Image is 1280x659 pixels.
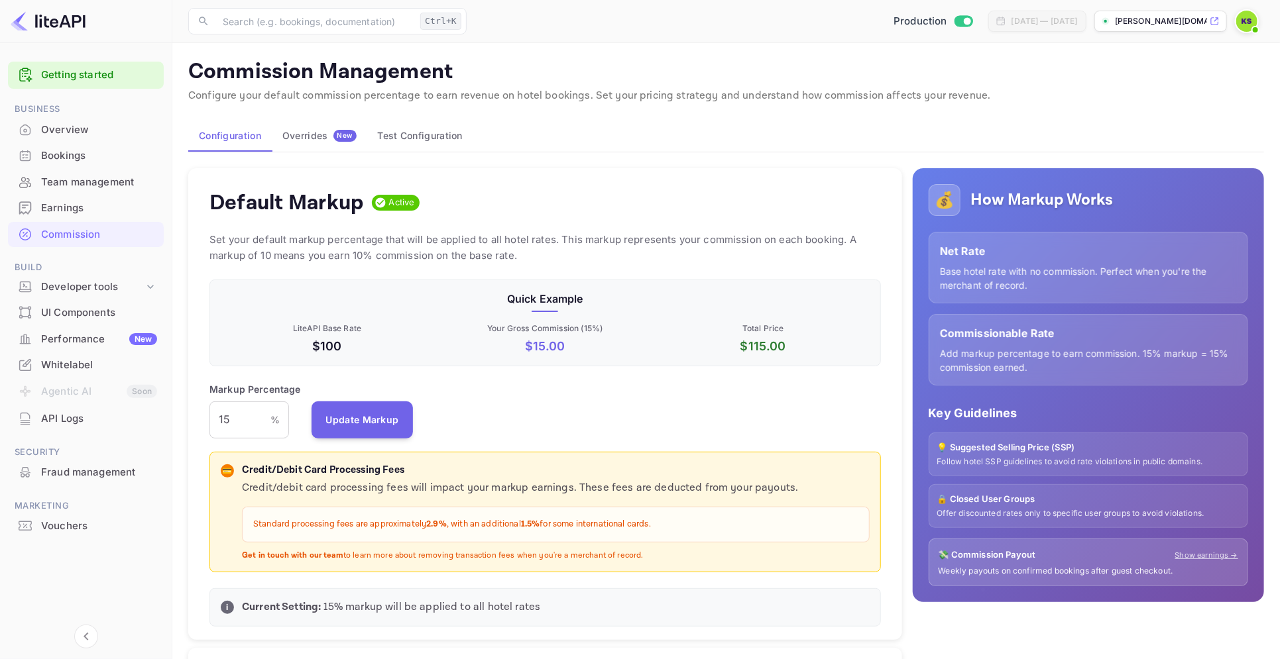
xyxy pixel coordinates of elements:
[8,222,164,246] a: Commission
[188,88,1264,104] p: Configure your default commission percentage to earn revenue on hotel bookings. Set your pricing ...
[8,352,164,378] div: Whitelabel
[221,291,870,307] p: Quick Example
[935,188,955,212] p: 💰
[8,143,164,169] div: Bookings
[439,323,652,334] p: Your Gross Commission ( 15 %)
[937,493,1240,506] p: 🔒 Closed User Groups
[8,170,164,195] div: Team management
[940,264,1237,292] p: Base hotel rate with no commission. Perfect when you're the merchant of record.
[1115,15,1207,27] p: [PERSON_NAME][DOMAIN_NAME]...
[41,175,157,190] div: Team management
[894,14,947,29] span: Production
[384,196,420,209] span: Active
[8,513,164,538] a: Vouchers
[937,508,1240,519] p: Offer discounted rates only to specific user groups to avoid violations.
[8,62,164,89] div: Getting started
[8,460,164,485] div: Fraud management
[8,195,164,220] a: Earnings
[209,232,881,264] p: Set your default markup percentage that will be applied to all hotel rates. This markup represent...
[367,120,473,152] button: Test Configuration
[439,337,652,355] p: $ 15.00
[253,518,858,531] p: Standard processing fees are approximately , with an additional for some international cards.
[209,401,270,438] input: 0
[41,519,157,534] div: Vouchers
[8,445,164,460] span: Security
[221,323,434,334] p: LiteAPI Base Rate
[188,59,1264,85] p: Commission Management
[333,131,357,140] span: New
[940,325,1237,341] p: Commissionable Rate
[8,406,164,431] a: API Logs
[8,222,164,248] div: Commission
[270,413,280,427] p: %
[242,600,321,614] strong: Current Setting:
[129,333,157,345] div: New
[8,300,164,326] div: UI Components
[8,170,164,194] a: Team management
[657,323,870,334] p: Total Price
[426,519,447,530] strong: 2.9%
[8,260,164,275] span: Build
[41,332,157,347] div: Performance
[242,599,870,615] p: 15 % markup will be applied to all hotel rates
[209,189,364,216] h4: Default Markup
[937,456,1240,468] p: Follow hotel SSP guidelines to avoid rate violations in public domains.
[8,195,164,221] div: Earnings
[11,11,86,32] img: LiteAPI logo
[8,117,164,143] div: Overview
[1175,550,1238,561] a: Show earnings →
[929,404,1248,422] p: Key Guidelines
[242,463,870,478] p: Credit/Debit Card Processing Fees
[41,68,157,83] a: Getting started
[657,337,870,355] p: $ 115.00
[242,480,870,496] p: Credit/debit card processing fees will impact your markup earnings. These fees are deducted from ...
[8,352,164,377] a: Whitelabel
[1236,11,1257,32] img: Kenneth Sum
[242,550,870,562] p: to learn more about removing transaction fees when you're a merchant of record.
[74,625,98,648] button: Collapse navigation
[312,401,414,438] button: Update Markup
[521,519,540,530] strong: 1.5%
[8,406,164,432] div: API Logs
[8,460,164,484] a: Fraud management
[215,8,415,34] input: Search (e.g. bookings, documentation)
[41,465,157,480] div: Fraud management
[41,227,157,242] div: Commission
[41,148,157,164] div: Bookings
[420,13,461,30] div: Ctrl+K
[41,201,157,216] div: Earnings
[8,102,164,117] span: Business
[940,243,1237,259] p: Net Rate
[8,300,164,325] a: UI Components
[8,327,164,352] div: PerformanceNew
[41,358,157,373] div: Whitelabel
[888,14,978,29] div: Switch to Sandbox mode
[937,441,1240,454] p: 💡 Suggested Selling Price (SSP)
[41,279,144,295] div: Developer tools
[939,548,1036,562] p: 💸 Commission Payout
[209,382,301,396] p: Markup Percentage
[41,305,157,321] div: UI Components
[242,550,343,560] strong: Get in touch with our team
[41,123,157,138] div: Overview
[8,276,164,299] div: Developer tools
[971,189,1114,211] h5: How Markup Works
[221,337,434,355] p: $100
[282,130,357,142] div: Overrides
[939,566,1238,577] p: Weekly payouts on confirmed bookings after guest checkout.
[226,601,228,613] p: i
[8,117,164,142] a: Overview
[222,465,232,477] p: 💳
[940,346,1237,374] p: Add markup percentage to earn commission. 15% markup = 15% commission earned.
[8,327,164,351] a: PerformanceNew
[188,120,272,152] button: Configuration
[41,411,157,427] div: API Logs
[1012,15,1078,27] div: [DATE] — [DATE]
[8,513,164,539] div: Vouchers
[8,499,164,513] span: Marketing
[8,143,164,168] a: Bookings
